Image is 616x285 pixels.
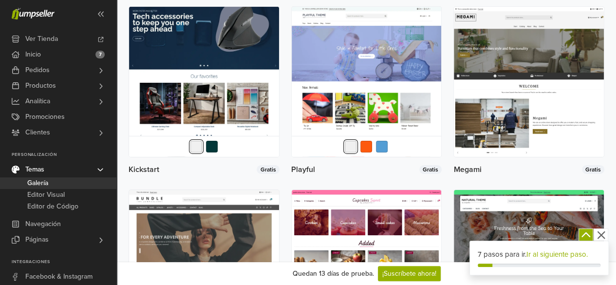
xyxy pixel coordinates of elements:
p: Personalización [12,152,116,158]
img: Ver más detalles del tema Kickstart. [129,7,279,157]
span: Editor de Código [27,201,78,212]
span: Gratis [582,165,604,174]
button: Coral [360,141,372,152]
p: Integraciones [12,259,116,265]
a: Ir al siguiente paso. [526,250,588,259]
span: Facebook & Instagram [25,269,93,285]
button: Azure [376,141,388,152]
img: Ver más detalles del tema Megami. [454,7,604,157]
span: Megami [453,166,481,173]
span: Playful [291,166,315,173]
span: Temas [25,162,44,177]
button: Default [345,141,356,152]
span: Gratis [257,165,279,174]
button: Default [190,141,202,152]
span: Promociones [25,109,65,125]
span: Inicio [25,47,41,62]
img: Ver más detalles del tema Playful. [292,7,442,157]
div: 7 pasos para ir. [478,249,600,260]
span: Pedidos [25,62,50,78]
span: Productos [25,78,56,94]
span: Galería [27,177,48,189]
span: Clientes [25,125,50,140]
div: Quedan 13 días de prueba. [293,268,374,279]
span: Páginas [25,232,49,247]
span: Kickstart [129,166,159,173]
button: Green [206,141,218,152]
span: Ver Tienda [25,31,58,47]
a: ¡Suscríbete ahora! [378,266,441,281]
span: Gratis [419,165,442,174]
span: Editor Visual [27,189,65,201]
span: 7 [95,51,105,58]
span: Navegación [25,216,61,232]
span: Analítica [25,94,50,109]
